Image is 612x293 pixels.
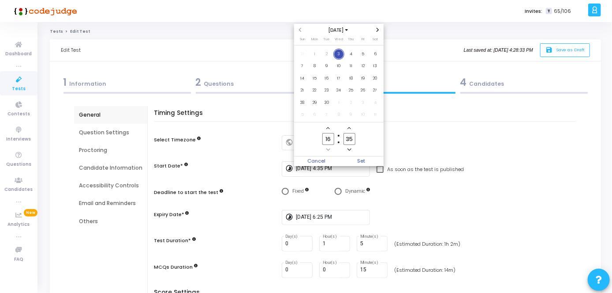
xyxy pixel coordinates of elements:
[345,109,357,121] td: October 9, 2025
[296,84,309,97] td: September 21, 2025
[357,36,369,45] th: Friday
[333,109,344,120] span: 8
[321,109,332,120] span: 7
[348,37,354,42] span: Thu
[346,97,357,108] span: 2
[309,72,321,84] td: September 15, 2025
[333,60,345,72] td: September 10, 2025
[296,60,309,72] td: September 7, 2025
[321,96,333,109] td: September 30, 2025
[321,61,332,72] span: 9
[333,72,345,84] td: September 17, 2025
[333,36,345,45] th: Wednesday
[325,125,332,132] button: Add a hour
[333,49,344,60] span: 3
[296,48,309,60] td: August 31, 2025
[333,84,345,97] td: September 24, 2025
[362,37,364,42] span: Fri
[297,97,308,108] span: 28
[309,61,320,72] span: 8
[297,49,308,60] span: 31
[321,72,333,84] td: September 16, 2025
[309,73,320,84] span: 15
[309,36,321,45] th: Monday
[321,84,333,97] td: September 23, 2025
[357,60,369,72] td: September 12, 2025
[335,37,343,42] span: Wed
[321,73,332,84] span: 16
[370,85,381,96] span: 27
[309,48,321,60] td: September 1, 2025
[358,85,369,96] span: 26
[345,72,357,84] td: September 18, 2025
[333,109,345,121] td: October 8, 2025
[370,97,381,108] span: 4
[309,109,320,120] span: 6
[358,61,369,72] span: 12
[297,109,308,120] span: 5
[357,72,369,84] td: September 19, 2025
[309,109,321,121] td: October 6, 2025
[296,96,309,109] td: September 28, 2025
[346,61,357,72] span: 11
[369,109,381,121] td: October 11, 2025
[346,85,357,96] span: 25
[370,61,381,72] span: 13
[374,26,381,34] button: Next month
[296,36,309,45] th: Sunday
[321,60,333,72] td: September 9, 2025
[309,60,321,72] td: September 8, 2025
[358,73,369,84] span: 19
[297,73,308,84] span: 14
[346,125,353,132] button: Add a minute
[296,72,309,84] td: September 14, 2025
[333,96,345,109] td: October 1, 2025
[357,96,369,109] td: October 3, 2025
[345,60,357,72] td: September 11, 2025
[370,73,381,84] span: 20
[321,109,333,121] td: October 7, 2025
[296,26,304,34] button: Previous month
[321,49,332,60] span: 2
[309,97,320,108] span: 29
[326,27,352,34] span: [DATE]
[358,97,369,108] span: 3
[294,156,339,166] span: Cancel
[309,85,320,96] span: 22
[297,61,308,72] span: 7
[345,96,357,109] td: October 2, 2025
[296,109,309,121] td: October 5, 2025
[333,73,344,84] span: 17
[346,109,357,120] span: 9
[333,48,345,60] td: September 3, 2025
[333,97,344,108] span: 1
[345,48,357,60] td: September 4, 2025
[321,85,332,96] span: 23
[369,84,381,97] td: September 27, 2025
[321,36,333,45] th: Tuesday
[357,84,369,97] td: September 26, 2025
[373,37,378,42] span: Sat
[370,49,381,60] span: 6
[346,146,353,153] button: Minus a minute
[297,85,308,96] span: 21
[345,84,357,97] td: September 25, 2025
[346,49,357,60] span: 4
[357,48,369,60] td: September 5, 2025
[369,48,381,60] td: September 6, 2025
[370,109,381,120] span: 11
[311,37,318,42] span: Mon
[321,48,333,60] td: September 2, 2025
[300,37,305,42] span: Sun
[369,36,381,45] th: Saturday
[325,146,332,153] button: Minus a hour
[369,96,381,109] td: October 4, 2025
[339,156,384,166] button: Set
[345,36,357,45] th: Thursday
[333,61,344,72] span: 10
[321,97,332,108] span: 30
[346,73,357,84] span: 18
[323,37,330,42] span: Tue
[333,85,344,96] span: 24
